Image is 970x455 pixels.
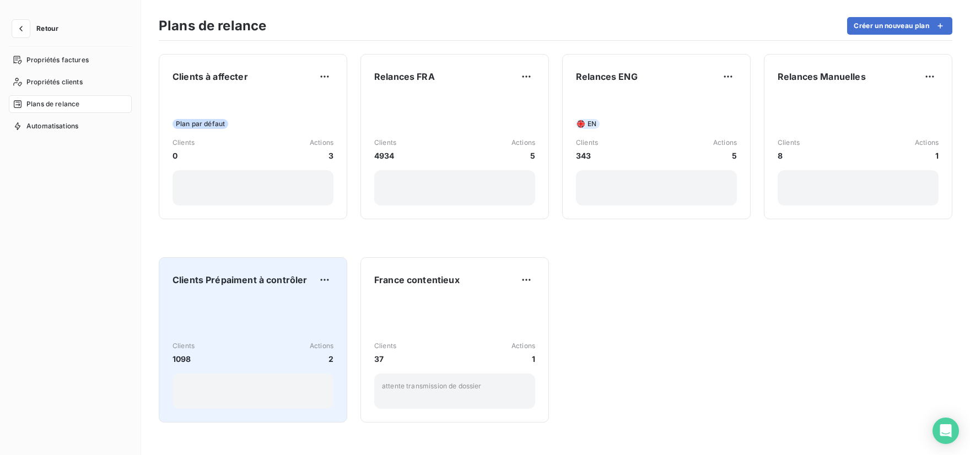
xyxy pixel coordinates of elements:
[9,51,132,69] a: Propriétés factures
[778,138,800,148] span: Clients
[511,138,535,148] span: Actions
[26,121,78,131] span: Automatisations
[173,353,195,365] span: 1098
[374,150,396,161] span: 4934
[310,150,333,161] span: 3
[382,381,527,391] p: attente transmission de dossier
[933,418,959,444] div: Open Intercom Messenger
[9,73,132,91] a: Propriétés clients
[915,150,939,161] span: 1
[511,150,535,161] span: 5
[173,119,228,129] span: Plan par défaut
[159,16,266,36] h3: Plans de relance
[173,150,195,161] span: 0
[576,70,638,83] span: Relances ENG
[588,119,596,129] span: EN
[9,117,132,135] a: Automatisations
[511,341,535,351] span: Actions
[374,138,396,148] span: Clients
[778,70,866,83] span: Relances Manuelles
[576,138,598,148] span: Clients
[36,25,58,32] span: Retour
[26,55,89,65] span: Propriétés factures
[26,77,83,87] span: Propriétés clients
[778,150,800,161] span: 8
[374,341,396,351] span: Clients
[173,70,248,83] span: Clients à affecter
[713,150,737,161] span: 5
[173,138,195,148] span: Clients
[374,70,435,83] span: Relances FRA
[9,95,132,113] a: Plans de relance
[576,150,598,161] span: 343
[173,341,195,351] span: Clients
[173,273,308,286] span: Clients Prépaiment à contrôler
[374,273,460,286] span: France contentieux
[9,20,67,37] button: Retour
[511,353,535,365] span: 1
[847,17,952,35] button: Créer un nouveau plan
[310,353,333,365] span: 2
[915,138,939,148] span: Actions
[713,138,737,148] span: Actions
[374,353,396,365] span: 37
[310,341,333,351] span: Actions
[26,99,79,109] span: Plans de relance
[310,138,333,148] span: Actions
